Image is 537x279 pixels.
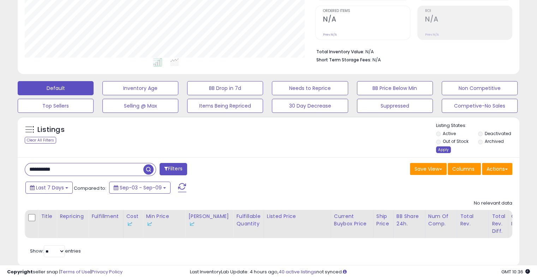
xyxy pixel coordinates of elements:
div: Current Buybox Price [334,213,370,228]
div: Min Price [146,213,182,228]
div: seller snap | | [7,269,123,275]
span: N/A [372,56,381,63]
button: Sep-03 - Sep-09 [109,182,171,194]
div: Some or all of the values in this column are provided from Inventory Lab. [188,220,230,228]
button: Suppressed [357,99,433,113]
span: Last 7 Days [36,184,64,191]
label: Deactivated [484,131,511,137]
div: BB Share 24h. [396,213,422,228]
button: Competive-No Sales [442,99,518,113]
div: Clear All Filters [25,137,56,144]
h2: N/A [323,15,410,25]
button: Actions [482,163,512,175]
a: Terms of Use [60,268,90,275]
div: Apply [436,146,451,153]
button: Needs to Reprice [272,81,348,95]
div: Listed Price [267,213,328,220]
button: Inventory Age [102,81,178,95]
li: N/A [316,47,507,55]
b: Short Term Storage Fees: [316,57,371,63]
button: Default [18,81,94,95]
button: Non Competitive [442,81,518,95]
div: Total Rev. Diff. [492,213,505,235]
button: BB Drop in 7d [187,81,263,95]
h5: Listings [37,125,65,135]
b: Total Inventory Value: [316,49,364,55]
img: InventoryLab Logo [188,220,195,228]
div: Some or all of the values in this column are provided from Inventory Lab. [146,220,182,228]
span: Compared to: [74,185,106,192]
img: InventoryLab Logo [126,220,133,228]
div: Ordered Items [511,213,537,228]
p: Listing States: [436,122,519,129]
button: Filters [160,163,187,175]
div: Last InventoryLab Update: 4 hours ago, not synced. [190,269,530,275]
span: Sep-03 - Sep-09 [120,184,162,191]
div: Some or all of the values in this column are provided from Inventory Lab. [126,220,140,228]
button: Selling @ Max [102,99,178,113]
div: Repricing [60,213,85,220]
span: 2025-09-17 10:36 GMT [501,268,530,275]
label: Archived [484,138,503,144]
button: Last 7 Days [25,182,73,194]
button: 30 Day Decrease [272,99,348,113]
span: Columns [452,165,475,172]
div: Fulfillment [91,213,120,220]
a: Privacy Policy [91,268,123,275]
label: Active [443,131,456,137]
span: Ordered Items [323,9,410,13]
button: BB Price Below Min [357,81,433,95]
label: Out of Stock [443,138,469,144]
div: Num of Comp. [428,213,454,228]
strong: Copyright [7,268,33,275]
small: Prev: N/A [323,32,337,37]
button: Items Being Repriced [187,99,263,113]
div: No relevant data [474,200,512,207]
small: Prev: N/A [425,32,439,37]
div: Total Rev. [460,213,486,228]
span: Show: entries [30,248,81,254]
div: [PERSON_NAME] [188,213,230,228]
button: Save View [410,163,447,175]
div: Title [41,213,54,220]
span: ROI [425,9,512,13]
h2: N/A [425,15,512,25]
button: Top Sellers [18,99,94,113]
div: Fulfillable Quantity [236,213,261,228]
div: Cost [126,213,140,228]
img: InventoryLab Logo [146,220,153,228]
button: Columns [448,163,481,175]
div: Ship Price [376,213,390,228]
a: 40 active listings [279,268,316,275]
